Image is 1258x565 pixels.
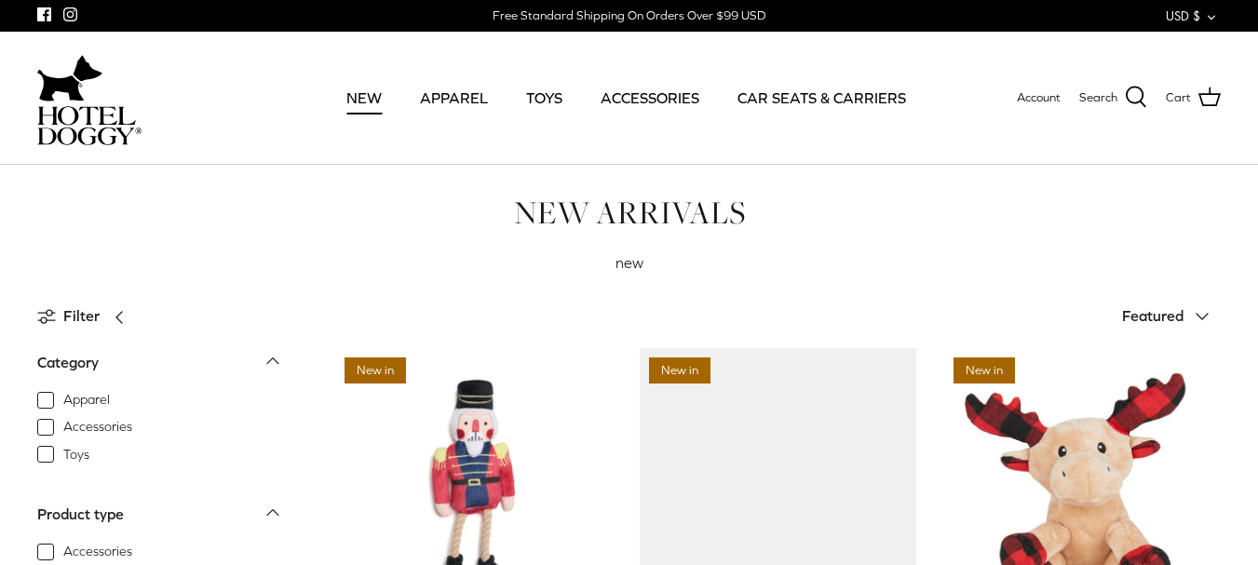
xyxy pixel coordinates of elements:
[37,348,279,390] a: Category
[37,500,279,542] a: Product type
[1122,296,1221,337] button: Featured
[63,418,132,437] span: Accessories
[330,66,399,129] a: NEW
[37,193,1221,233] h1: NEW ARRIVALS
[584,66,716,129] a: ACCESSORIES
[37,50,102,106] img: dog-icon.svg
[1079,86,1147,110] a: Search
[509,66,579,129] a: TOYS
[63,391,110,410] span: Apparel
[37,106,142,145] img: hoteldoggycom
[63,7,77,21] a: Instagram
[954,357,1015,384] span: New in
[493,7,765,24] div: Free Standard Shipping On Orders Over $99 USD
[1122,307,1184,324] span: Featured
[63,304,100,329] span: Filter
[37,7,51,21] a: Facebook
[37,294,137,339] a: Filter
[649,357,710,384] span: New in
[403,66,505,129] a: APPAREL
[345,357,406,384] span: New in
[1017,88,1061,108] a: Account
[257,251,1002,276] p: new
[1017,90,1061,104] span: Account
[37,50,142,145] a: hoteldoggycom
[1079,88,1117,108] span: Search
[63,543,132,561] span: Accessories
[63,446,89,464] span: Toys
[277,66,976,129] div: Primary navigation
[493,2,765,30] a: Free Standard Shipping On Orders Over $99 USD
[1166,86,1221,110] a: Cart
[37,351,99,375] div: Category
[37,503,124,527] div: Product type
[721,66,923,129] a: CAR SEATS & CARRIERS
[1166,88,1191,108] span: Cart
